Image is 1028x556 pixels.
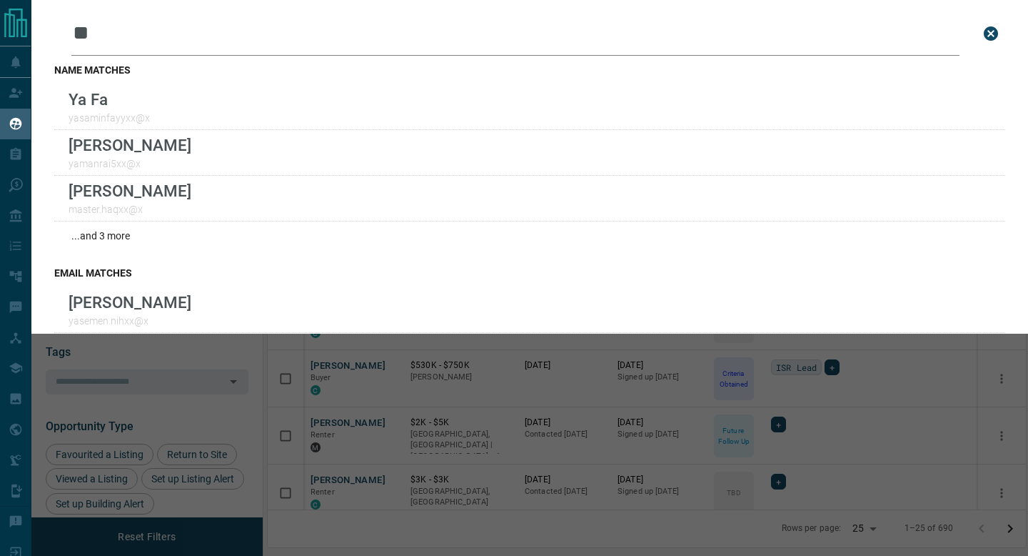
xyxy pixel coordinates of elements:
[69,90,150,109] p: Ya Fa
[54,267,1005,279] h3: email matches
[69,293,191,312] p: [PERSON_NAME]
[54,64,1005,76] h3: name matches
[54,222,1005,250] div: ...and 3 more
[977,19,1005,48] button: close search bar
[69,315,191,327] p: yasemen.nihxx@x
[69,204,191,215] p: master.haqxx@x
[69,112,150,124] p: yasaminfayyxx@x
[69,136,191,154] p: [PERSON_NAME]
[69,182,191,200] p: [PERSON_NAME]
[69,158,191,169] p: yamanrai5xx@x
